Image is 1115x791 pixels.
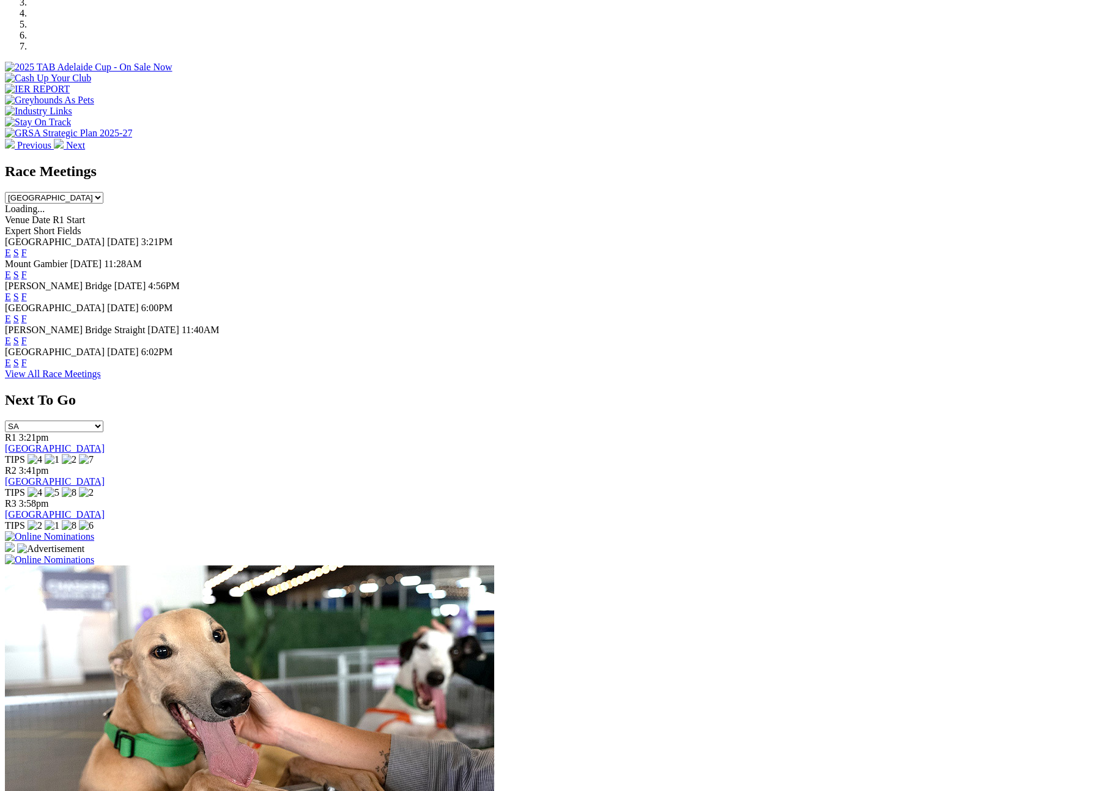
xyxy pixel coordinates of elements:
span: 6:02PM [141,347,173,357]
img: 2025 TAB Adelaide Cup - On Sale Now [5,62,172,73]
span: [PERSON_NAME] Bridge [5,281,112,291]
img: chevron-left-pager-white.svg [5,139,15,149]
img: Cash Up Your Club [5,73,91,84]
img: 2 [79,487,94,498]
a: [GEOGRAPHIC_DATA] [5,476,105,487]
span: 11:40AM [182,325,220,335]
a: S [13,336,19,346]
span: [GEOGRAPHIC_DATA] [5,237,105,247]
img: 6 [79,520,94,531]
span: Previous [17,140,51,150]
span: 6:00PM [141,303,173,313]
span: Next [66,140,85,150]
a: E [5,358,11,368]
span: Loading... [5,204,45,214]
span: [DATE] [114,281,146,291]
span: TIPS [5,520,25,531]
img: Online Nominations [5,531,94,542]
span: [PERSON_NAME] Bridge Straight [5,325,145,335]
img: 7 [79,454,94,465]
a: S [13,314,19,324]
a: S [13,292,19,302]
a: E [5,270,11,280]
img: 15187_Greyhounds_GreysPlayCentral_Resize_SA_WebsiteBanner_300x115_2025.jpg [5,542,15,552]
img: Online Nominations [5,554,94,565]
a: View All Race Meetings [5,369,101,379]
span: R2 [5,465,17,476]
span: 3:21pm [19,432,49,443]
span: Short [34,226,55,236]
a: F [21,314,27,324]
h2: Race Meetings [5,163,1110,180]
span: [DATE] [147,325,179,335]
span: [DATE] [107,237,139,247]
span: 3:58pm [19,498,49,509]
span: Venue [5,215,29,225]
a: F [21,248,27,258]
img: 5 [45,487,59,498]
img: 2 [62,454,76,465]
img: 4 [28,487,42,498]
img: 1 [45,520,59,531]
a: F [21,270,27,280]
a: Next [54,140,85,150]
img: 4 [28,454,42,465]
img: Industry Links [5,106,72,117]
a: Previous [5,140,54,150]
h2: Next To Go [5,392,1110,408]
span: 11:28AM [104,259,142,269]
img: IER REPORT [5,84,70,95]
span: [GEOGRAPHIC_DATA] [5,347,105,357]
img: 8 [62,487,76,498]
span: 3:41pm [19,465,49,476]
img: 8 [62,520,76,531]
img: 1 [45,454,59,465]
img: Advertisement [17,543,84,554]
span: 3:21PM [141,237,173,247]
span: R3 [5,498,17,509]
a: S [13,248,19,258]
span: TIPS [5,487,25,498]
span: Fields [57,226,81,236]
img: chevron-right-pager-white.svg [54,139,64,149]
span: [GEOGRAPHIC_DATA] [5,303,105,313]
a: E [5,314,11,324]
img: Stay On Track [5,117,71,128]
a: [GEOGRAPHIC_DATA] [5,443,105,454]
span: Expert [5,226,31,236]
span: 4:56PM [148,281,180,291]
a: F [21,292,27,302]
img: Greyhounds As Pets [5,95,94,106]
a: E [5,292,11,302]
a: E [5,248,11,258]
a: S [13,270,19,280]
span: TIPS [5,454,25,465]
span: [DATE] [70,259,102,269]
a: E [5,336,11,346]
a: S [13,358,19,368]
span: Date [32,215,50,225]
span: [DATE] [107,347,139,357]
img: GRSA Strategic Plan 2025-27 [5,128,132,139]
span: R1 [5,432,17,443]
span: Mount Gambier [5,259,68,269]
img: 2 [28,520,42,531]
span: R1 Start [53,215,85,225]
a: [GEOGRAPHIC_DATA] [5,509,105,520]
a: F [21,336,27,346]
a: F [21,358,27,368]
span: [DATE] [107,303,139,313]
